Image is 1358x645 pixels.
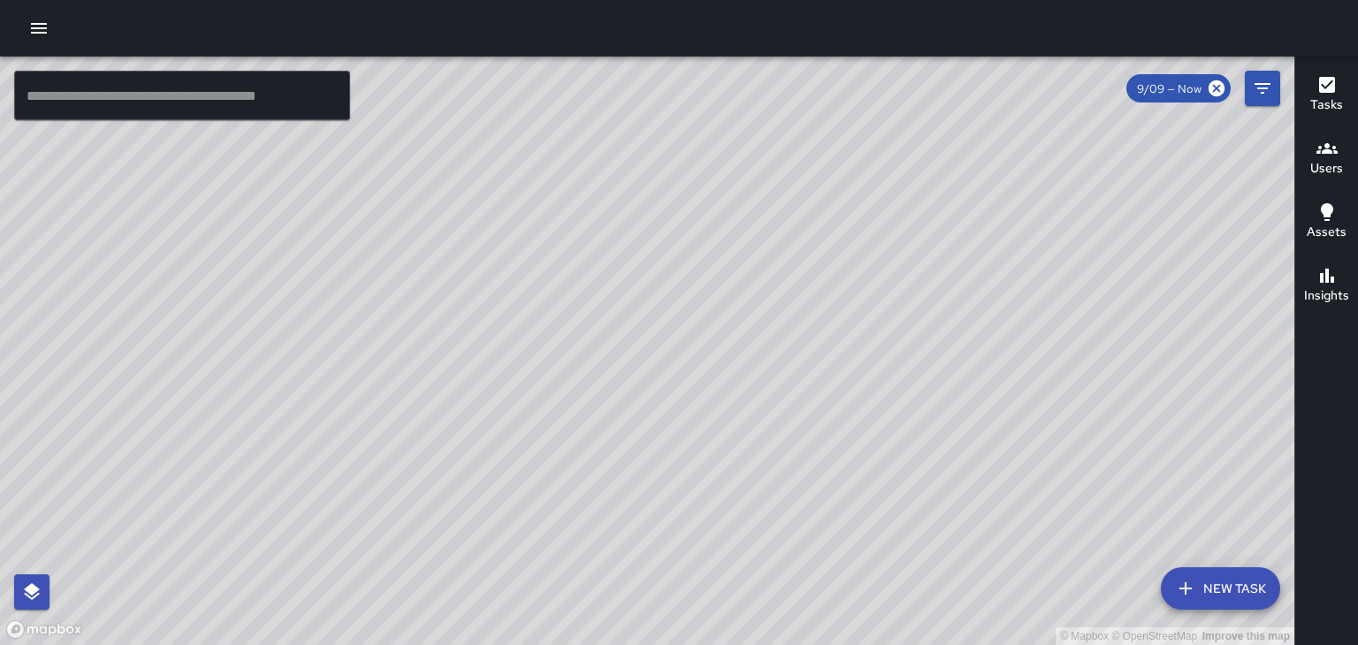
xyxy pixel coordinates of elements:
button: New Task [1161,567,1280,610]
button: Assets [1295,191,1358,254]
h6: Insights [1304,286,1349,306]
button: Users [1295,127,1358,191]
button: Insights [1295,254,1358,318]
div: 9/09 — Now [1126,74,1231,102]
button: Tasks [1295,64,1358,127]
span: 9/09 — Now [1126,81,1212,96]
button: Filters [1245,71,1280,106]
h6: Users [1310,159,1343,178]
h6: Assets [1307,223,1347,242]
h6: Tasks [1310,95,1343,115]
